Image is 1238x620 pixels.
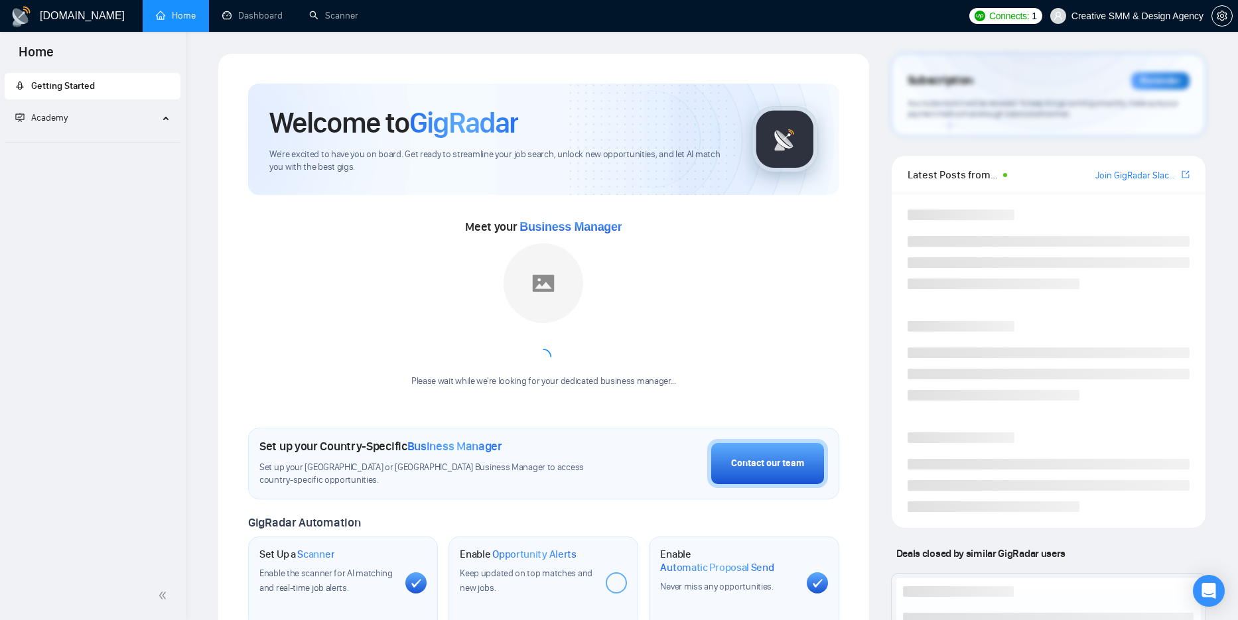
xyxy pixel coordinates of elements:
span: Automatic Proposal Send [660,561,774,574]
span: Never miss any opportunities. [660,581,773,592]
span: Keep updated on top matches and new jobs. [460,568,592,593]
span: GigRadar Automation [248,515,360,530]
span: Meet your [465,219,622,234]
div: Reminder [1131,72,1190,90]
span: Business Manager [407,439,502,454]
h1: Set up your Country-Specific [259,439,502,454]
a: searchScanner [309,10,358,21]
span: Set up your [GEOGRAPHIC_DATA] or [GEOGRAPHIC_DATA] Business Manager to access country-specific op... [259,462,600,487]
span: loading [533,346,555,368]
a: export [1182,168,1190,181]
h1: Welcome to [269,105,518,141]
h1: Enable [660,548,795,574]
span: Academy [31,112,68,123]
span: setting [1212,11,1232,21]
a: homeHome [156,10,196,21]
span: 1 [1032,9,1037,23]
div: Open Intercom Messenger [1193,575,1225,607]
span: Latest Posts from the GigRadar Community [908,166,1000,183]
span: fund-projection-screen [15,113,25,122]
span: user [1054,11,1063,21]
span: Connects: [989,9,1029,23]
img: logo [11,6,32,27]
span: Business Manager [519,220,622,233]
span: Your subscription will be renewed. To keep things running smoothly, make sure your payment method... [908,98,1178,119]
span: rocket [15,81,25,90]
span: export [1182,169,1190,180]
a: dashboardDashboard [222,10,283,21]
span: We're excited to have you on board. Get ready to streamline your job search, unlock new opportuni... [269,149,730,174]
span: Enable the scanner for AI matching and real-time job alerts. [259,568,393,593]
button: Contact our team [707,439,828,488]
li: Academy Homepage [5,137,180,145]
h1: Enable [460,548,577,561]
a: setting [1211,11,1233,21]
h1: Set Up a [259,548,334,561]
img: placeholder.png [504,243,583,323]
span: Scanner [297,548,334,561]
span: GigRadar [409,105,518,141]
span: Subscription [908,70,973,92]
img: gigradar-logo.png [752,106,818,172]
button: setting [1211,5,1233,27]
a: Join GigRadar Slack Community [1095,168,1179,183]
span: Deals closed by similar GigRadar users [891,542,1071,565]
span: Opportunity Alerts [492,548,577,561]
div: Please wait while we're looking for your dedicated business manager... [403,375,684,388]
span: Academy [15,112,68,123]
span: Getting Started [31,80,95,92]
li: Getting Started [5,73,180,99]
img: upwork-logo.png [975,11,985,21]
span: Home [8,42,64,70]
div: Contact our team [731,456,804,471]
span: double-left [158,589,171,602]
